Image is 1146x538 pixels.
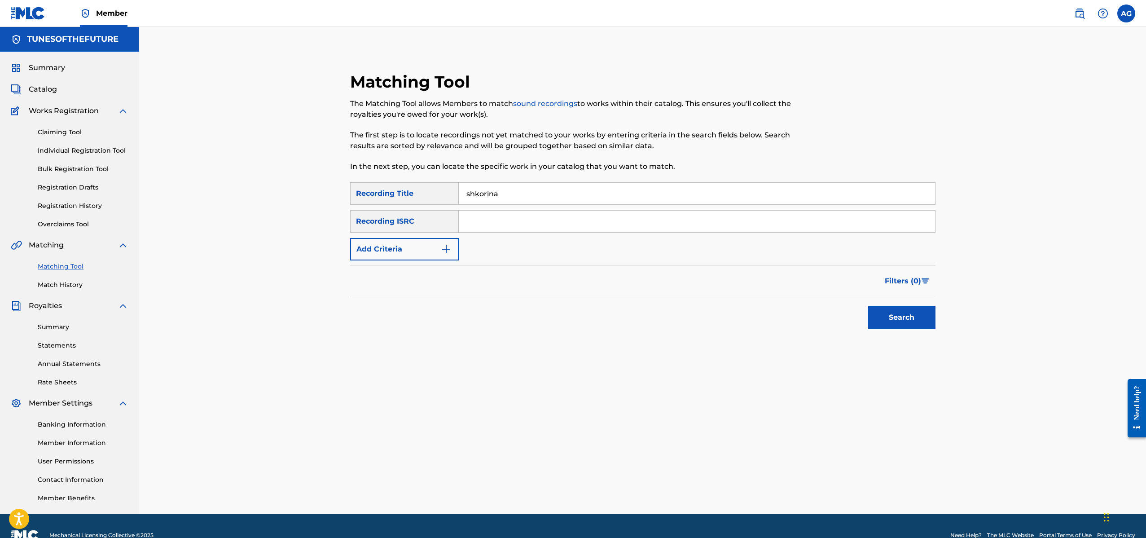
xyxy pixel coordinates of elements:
img: Summary [11,62,22,73]
iframe: Chat Widget [1101,495,1146,538]
h5: TUNESOFTHEFUTURE [27,34,119,44]
div: Drag [1104,504,1109,531]
div: Help [1094,4,1112,22]
a: Bulk Registration Tool [38,164,128,174]
img: expand [118,240,128,251]
img: MLC Logo [11,7,45,20]
a: Statements [38,341,128,350]
a: CatalogCatalog [11,84,57,95]
a: Overclaims Tool [38,220,128,229]
a: Banking Information [38,420,128,429]
span: Member Settings [29,398,92,409]
img: Royalties [11,300,22,311]
a: SummarySummary [11,62,65,73]
p: In the next step, you can locate the specific work in your catalog that you want to match. [350,161,801,172]
span: Catalog [29,84,57,95]
a: Claiming Tool [38,128,128,137]
img: expand [118,106,128,116]
a: Annual Statements [38,359,128,369]
a: Public Search [1071,4,1089,22]
img: Matching [11,240,22,251]
p: The Matching Tool allows Members to match to works within their catalog. This ensures you'll coll... [350,98,801,120]
span: Filters ( 0 ) [885,276,921,287]
a: Registration Drafts [38,183,128,192]
a: Match History [38,280,128,290]
a: User Permissions [38,457,128,466]
img: expand [118,300,128,311]
img: search [1074,8,1085,19]
img: 9d2ae6d4665cec9f34b9.svg [441,244,452,255]
a: Rate Sheets [38,378,128,387]
img: expand [118,398,128,409]
a: Summary [38,322,128,332]
button: Add Criteria [350,238,459,260]
img: Member Settings [11,398,22,409]
a: Member Benefits [38,494,128,503]
a: Matching Tool [38,262,128,271]
a: Member Information [38,438,128,448]
img: filter [922,278,929,284]
button: Filters (0) [879,270,935,292]
span: Matching [29,240,64,251]
button: Search [868,306,935,329]
span: Summary [29,62,65,73]
a: sound recordings [513,99,577,108]
iframe: Resource Center [1121,372,1146,445]
p: The first step is to locate recordings not yet matched to your works by entering criteria in the ... [350,130,801,151]
div: User Menu [1117,4,1135,22]
img: Accounts [11,34,22,45]
a: Contact Information [38,475,128,485]
img: Top Rightsholder [80,8,91,19]
img: help [1098,8,1108,19]
img: Works Registration [11,106,22,116]
h2: Matching Tool [350,72,474,92]
span: Member [96,8,127,18]
span: Royalties [29,300,62,311]
a: Individual Registration Tool [38,146,128,155]
img: Catalog [11,84,22,95]
span: Works Registration [29,106,99,116]
form: Search Form [350,182,935,333]
a: Registration History [38,201,128,211]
